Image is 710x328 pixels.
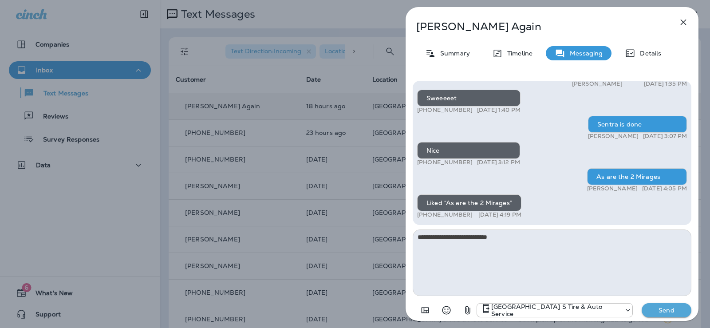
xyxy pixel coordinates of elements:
p: [PERSON_NAME] Again [416,20,659,33]
p: [PERSON_NAME] [588,133,639,140]
div: Nice [417,142,520,159]
p: [PERSON_NAME] [572,80,623,87]
p: [DATE] 1:35 PM [644,80,687,87]
p: [PHONE_NUMBER] [417,107,473,114]
div: As are the 2 Mirages [587,168,687,185]
div: +1 (301) 975-0024 [477,303,632,317]
button: Select an emoji [438,301,455,319]
p: Details [635,50,661,57]
div: Sweeeeet [417,90,521,107]
p: Send [648,306,685,314]
p: [DATE] 3:12 PM [477,159,520,166]
p: [PHONE_NUMBER] [417,211,473,218]
p: [PHONE_NUMBER] [417,159,473,166]
p: [PERSON_NAME] [587,185,638,192]
p: [GEOGRAPHIC_DATA] S Tire & Auto Service [491,303,620,317]
p: [DATE] 4:05 PM [642,185,687,192]
p: Timeline [503,50,532,57]
p: Summary [436,50,470,57]
p: [DATE] 1:40 PM [477,107,521,114]
button: Add in a premade template [416,301,434,319]
p: [DATE] 3:07 PM [643,133,687,140]
div: Liked “As are the 2 Mirages” [417,194,521,211]
button: Send [642,303,691,317]
p: Messaging [565,50,603,57]
p: [DATE] 4:19 PM [478,211,521,218]
div: Sentra is done [588,116,687,133]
